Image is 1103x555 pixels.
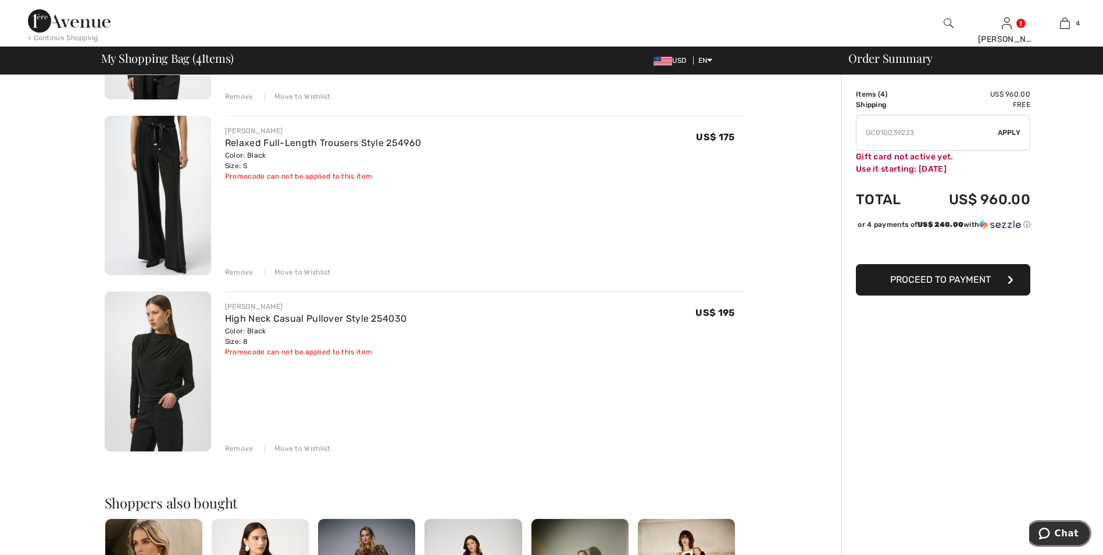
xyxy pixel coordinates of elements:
[918,180,1030,219] td: US$ 960.00
[265,267,331,277] div: Move to Wishlist
[654,56,691,65] span: USD
[196,49,202,65] span: 4
[944,16,954,30] img: search the website
[654,56,672,66] img: US Dollar
[225,301,406,312] div: [PERSON_NAME]
[265,91,331,102] div: Move to Wishlist
[225,126,421,136] div: [PERSON_NAME]
[918,89,1030,99] td: US$ 960.00
[225,150,421,171] div: Color: Black Size: S
[105,291,211,451] img: High Neck Casual Pullover Style 254030
[858,219,1030,230] div: or 4 payments of with
[856,219,1030,234] div: or 4 payments ofUS$ 240.00withSezzle Click to learn more about Sezzle
[225,326,406,347] div: Color: Black Size: 8
[1029,520,1091,549] iframe: Opens a widget where you can chat to one of our agents
[265,443,331,454] div: Move to Wishlist
[979,219,1021,230] img: Sezzle
[1002,16,1012,30] img: My Info
[225,267,254,277] div: Remove
[998,127,1021,138] span: Apply
[918,220,963,229] span: US$ 240.00
[1060,16,1070,30] img: My Bag
[1002,17,1012,29] a: Sign In
[225,91,254,102] div: Remove
[856,234,1030,260] iframe: PayPal-paypal
[28,9,110,33] img: 1ère Avenue
[890,274,991,285] span: Proceed to Payment
[225,443,254,454] div: Remove
[698,56,713,65] span: EN
[101,52,234,64] span: My Shopping Bag ( Items)
[880,90,885,98] span: 4
[105,116,211,276] img: Relaxed Full-Length Trousers Style 254960
[696,131,734,143] span: US$ 175
[856,89,918,99] td: Items ( )
[978,33,1035,45] div: [PERSON_NAME]
[695,307,734,318] span: US$ 195
[1076,18,1080,29] span: 4
[105,496,744,510] h2: Shoppers also bought
[918,99,1030,110] td: Free
[856,264,1030,296] button: Proceed to Payment
[225,313,406,324] a: High Neck Casual Pullover Style 254030
[856,151,1030,175] div: Gift card not active yet. Use it starting: [DATE]
[1036,16,1093,30] a: 4
[856,180,918,219] td: Total
[225,137,421,148] a: Relaxed Full-Length Trousers Style 254960
[856,99,918,110] td: Shipping
[856,115,998,150] input: Promo code
[834,52,1096,64] div: Order Summary
[225,347,406,357] div: Promocode can not be applied to this item
[28,33,98,43] div: < Continue Shopping
[225,171,421,182] div: Promocode can not be applied to this item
